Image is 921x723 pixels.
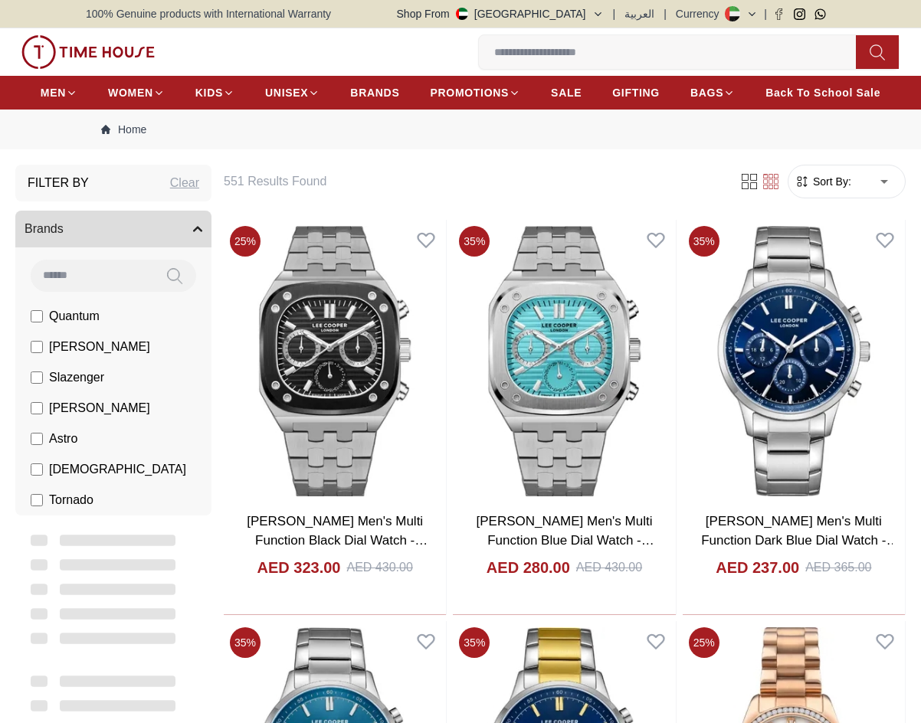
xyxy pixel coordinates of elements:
span: [PERSON_NAME] [49,338,150,356]
span: UNISEX [265,85,308,100]
h4: AED 323.00 [257,557,341,578]
img: Lee Cooper Men's Multi Function Blue Dial Watch - LC08023.300 [453,220,675,502]
a: [PERSON_NAME] Men's Multi Function Dark Blue Dial Watch - LC07998.390 [701,514,899,568]
span: 100% Genuine products with International Warranty [86,6,331,21]
input: Quantum [31,310,43,322]
button: Shop From[GEOGRAPHIC_DATA] [397,6,604,21]
span: Quantum [49,307,100,326]
img: United Arab Emirates [456,8,468,20]
button: العربية [624,6,654,21]
a: Back To School Sale [765,79,880,106]
img: Lee Cooper Men's Multi Function Black Dial Watch - LC08023.350 [224,220,446,502]
span: WOMEN [108,85,153,100]
input: Slazenger [31,371,43,384]
span: Slazenger [49,368,104,387]
div: AED 430.00 [576,558,642,577]
span: BRANDS [350,85,399,100]
span: Tornado [49,491,93,509]
a: WOMEN [108,79,165,106]
span: GIFTING [612,85,660,100]
span: Astro [49,430,77,448]
input: Astro [31,433,43,445]
a: MEN [41,79,77,106]
span: 35 % [230,627,261,658]
a: GIFTING [612,79,660,106]
h6: 551 Results Found [224,172,720,191]
img: ... [21,35,155,69]
span: Sort By: [810,174,851,189]
button: Sort By: [795,174,851,189]
a: BAGS [690,79,735,106]
a: Whatsapp [814,8,826,20]
span: MEN [41,85,66,100]
img: Lee Cooper Men's Multi Function Dark Blue Dial Watch - LC07998.390 [683,220,905,502]
button: Brands [15,211,211,247]
span: [PERSON_NAME] [49,399,150,417]
a: BRANDS [350,79,399,106]
div: Clear [170,174,199,192]
nav: Breadcrumb [86,110,835,149]
a: SALE [551,79,582,106]
span: BAGS [690,85,723,100]
input: [PERSON_NAME] [31,402,43,414]
a: [PERSON_NAME] Men's Multi Function Black Dial Watch - LC08023.350 [247,514,428,568]
a: UNISEX [265,79,320,106]
span: [DEMOGRAPHIC_DATA] [49,460,186,479]
span: KIDS [195,85,223,100]
a: Facebook [773,8,785,20]
span: Brands [25,220,64,238]
h4: AED 237.00 [716,557,799,578]
a: [PERSON_NAME] Men's Multi Function Blue Dial Watch - LC08023.300 [477,514,654,568]
a: KIDS [195,79,234,106]
input: [DEMOGRAPHIC_DATA] [31,463,43,476]
div: Currency [676,6,726,21]
span: 25 % [230,226,261,257]
h3: Filter By [28,174,89,192]
input: [PERSON_NAME] [31,341,43,353]
span: 35 % [459,226,490,257]
span: 25 % [689,627,719,658]
div: AED 365.00 [805,558,871,577]
span: SALE [551,85,582,100]
h4: AED 280.00 [487,557,570,578]
span: Back To School Sale [765,85,880,100]
div: AED 430.00 [347,558,413,577]
span: | [613,6,616,21]
span: 35 % [459,627,490,658]
span: 35 % [689,226,719,257]
a: Instagram [794,8,805,20]
input: Tornado [31,494,43,506]
a: Home [101,122,146,137]
a: PROMOTIONS [430,79,520,106]
span: | [664,6,667,21]
span: PROMOTIONS [430,85,509,100]
span: | [764,6,767,21]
